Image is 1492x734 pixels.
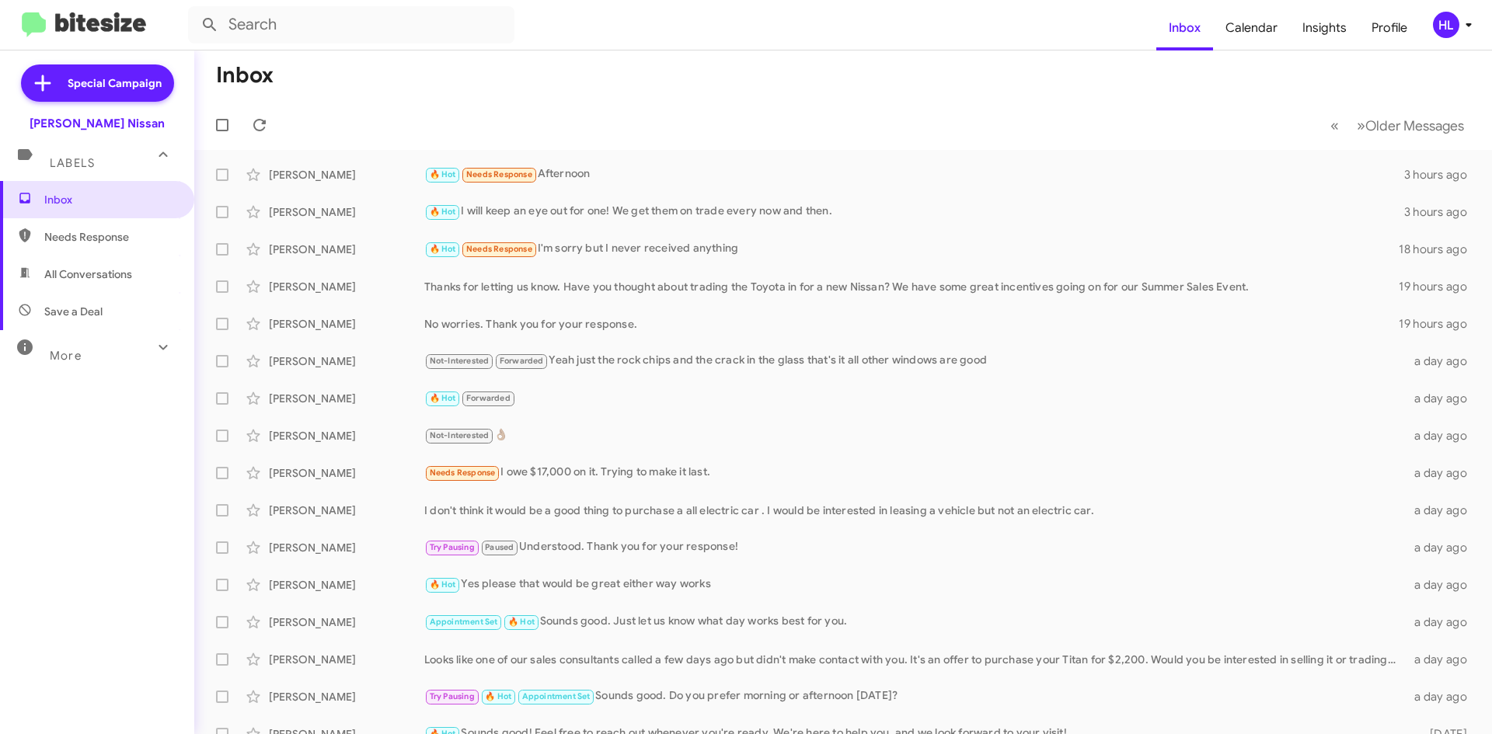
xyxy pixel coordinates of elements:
[269,167,424,183] div: [PERSON_NAME]
[522,691,591,701] span: Appointment Set
[1399,316,1480,332] div: 19 hours ago
[1405,540,1480,555] div: a day ago
[1399,279,1480,294] div: 19 hours ago
[44,304,103,319] span: Save a Deal
[1399,242,1480,257] div: 18 hours ago
[1213,5,1290,50] a: Calendar
[21,64,174,102] a: Special Campaign
[430,207,456,217] span: 🔥 Hot
[1156,5,1213,50] a: Inbox
[424,464,1405,482] div: I owe $17,000 on it. Trying to make it last.
[68,75,162,91] span: Special Campaign
[1347,110,1473,141] button: Next
[430,356,490,366] span: Not-Interested
[424,240,1399,258] div: I'm sorry but I never received anything
[269,652,424,667] div: [PERSON_NAME]
[269,242,424,257] div: [PERSON_NAME]
[44,229,176,245] span: Needs Response
[1404,167,1480,183] div: 3 hours ago
[424,652,1405,667] div: Looks like one of our sales consultants called a few days ago but didn't make contact with you. I...
[1405,614,1480,630] div: a day ago
[424,165,1404,183] div: Afternoon
[269,614,424,630] div: [PERSON_NAME]
[430,468,496,478] span: Needs Response
[269,353,424,369] div: [PERSON_NAME]
[1420,12,1475,38] button: HL
[269,577,424,593] div: [PERSON_NAME]
[1405,689,1480,704] div: a day ago
[1405,577,1480,593] div: a day ago
[424,613,1405,631] div: Sounds good. Just let us know what day works best for you.
[1405,353,1480,369] div: a day ago
[430,169,456,179] span: 🔥 Hot
[50,349,82,363] span: More
[1321,110,1348,141] button: Previous
[1330,116,1339,135] span: «
[430,393,456,403] span: 🔥 Hot
[1404,204,1480,220] div: 3 hours ago
[1405,465,1480,481] div: a day ago
[496,354,547,369] span: Forwarded
[216,63,274,88] h1: Inbox
[430,691,475,701] span: Try Pausing
[1290,5,1359,50] a: Insights
[44,192,176,207] span: Inbox
[424,426,1405,444] div: 👌🏽
[269,540,424,555] div: [PERSON_NAME]
[269,279,424,294] div: [PERSON_NAME]
[1433,12,1459,38] div: HL
[424,538,1405,556] div: Understood. Thank you for your response!
[188,6,514,43] input: Search
[30,116,165,131] div: [PERSON_NAME] Nissan
[269,428,424,444] div: [PERSON_NAME]
[1359,5,1420,50] a: Profile
[466,169,532,179] span: Needs Response
[44,266,132,282] span: All Conversations
[50,156,95,170] span: Labels
[485,542,514,552] span: Paused
[424,576,1405,593] div: Yes please that would be great either way works
[269,316,424,332] div: [PERSON_NAME]
[1365,117,1464,134] span: Older Messages
[269,204,424,220] div: [PERSON_NAME]
[1405,503,1480,518] div: a day ago
[424,316,1399,332] div: No worries. Thank you for your response.
[269,465,424,481] div: [PERSON_NAME]
[1405,652,1480,667] div: a day ago
[430,579,456,590] span: 🔥 Hot
[430,542,475,552] span: Try Pausing
[430,430,490,440] span: Not-Interested
[1405,391,1480,406] div: a day ago
[424,279,1399,294] div: Thanks for letting us know. Have you thought about trading the Toyota in for a new Nissan? We hav...
[430,244,456,254] span: 🔥 Hot
[430,617,498,627] span: Appointment Set
[424,352,1405,370] div: Yeah just the rock chips and the crack in the glass that's it all other windows are good
[466,244,532,254] span: Needs Response
[1357,116,1365,135] span: »
[462,391,514,406] span: Forwarded
[424,203,1404,221] div: I will keep an eye out for one! We get them on trade every now and then.
[424,687,1405,705] div: Sounds good. Do you prefer morning or afternoon [DATE]?
[424,503,1405,518] div: I don't think it would be a good thing to purchase a all electric car . I would be interested in ...
[1322,110,1473,141] nav: Page navigation example
[269,391,424,406] div: [PERSON_NAME]
[485,691,511,701] span: 🔥 Hot
[508,617,535,627] span: 🔥 Hot
[1405,428,1480,444] div: a day ago
[269,689,424,704] div: [PERSON_NAME]
[269,503,424,518] div: [PERSON_NAME]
